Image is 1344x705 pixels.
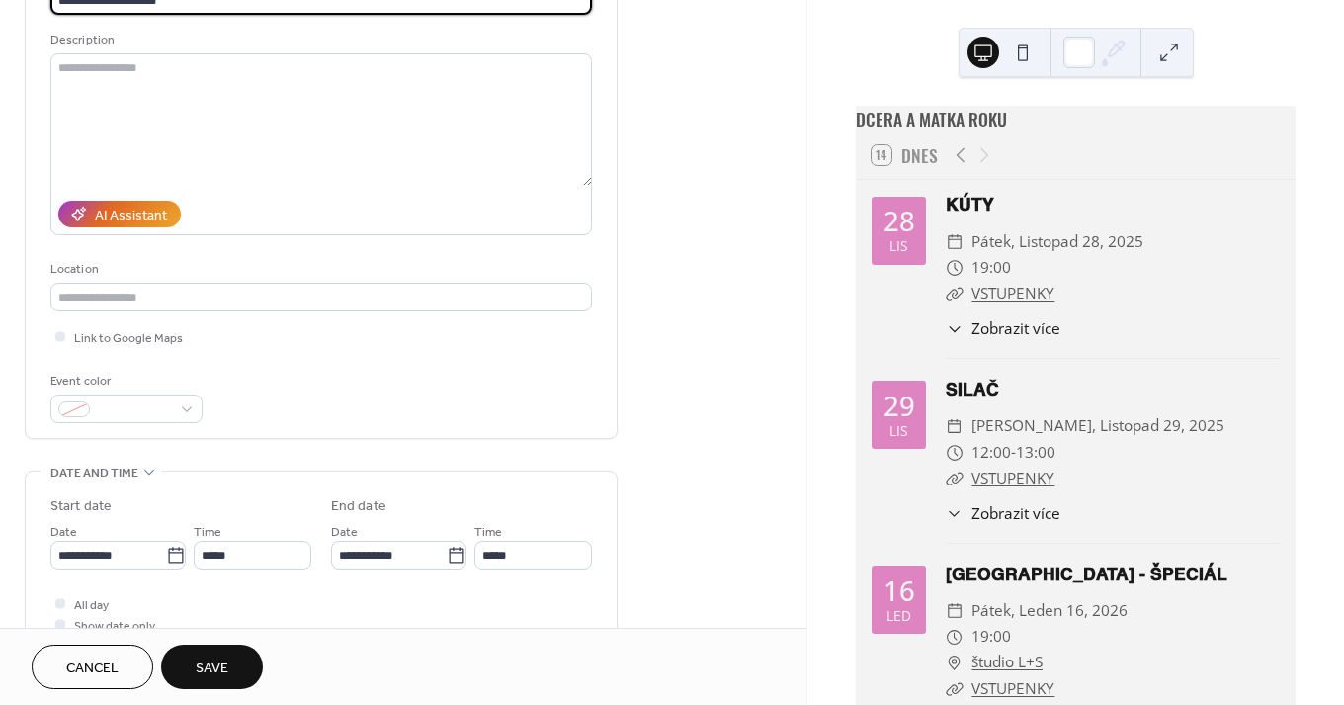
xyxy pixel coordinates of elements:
button: ​Zobrazit více [946,502,1060,525]
span: pátek, listopad 28, 2025 [971,229,1143,255]
span: Zobrazit více [971,317,1060,340]
div: Event color [50,371,199,392]
span: 19:00 [971,255,1011,281]
span: Date and time [50,463,138,484]
div: End date [331,496,386,517]
span: [PERSON_NAME], listopad 29, 2025 [971,413,1224,439]
span: All day [74,595,109,616]
div: Location [50,259,588,280]
div: ​ [946,255,964,281]
div: ​ [946,624,964,650]
span: Date [331,522,358,543]
div: ​ [946,650,964,675]
a: VSTUPENKY [971,468,1054,488]
span: Time [474,522,502,543]
span: Date [50,522,77,543]
div: DCERA A MATKA ROKU [856,106,1296,132]
a: SILAČ [946,379,999,399]
span: Show date only [74,616,155,637]
div: 28 [883,208,915,235]
a: VSTUPENKY [971,283,1054,304]
span: Cancel [66,659,119,679]
span: 13:00 [1016,440,1055,466]
div: lis [889,239,908,253]
div: ​ [946,229,964,255]
span: Save [196,659,228,679]
div: lis [889,424,908,438]
div: ​ [946,676,964,702]
div: 29 [883,393,915,420]
button: Save [161,645,263,689]
span: Time [194,522,221,543]
span: 12:00 [971,440,1011,466]
span: Link to Google Maps [74,328,183,349]
a: VSTUPENKY [971,678,1054,699]
span: 19:00 [971,624,1011,650]
div: ​ [946,440,964,466]
div: ​ [946,466,964,491]
span: pátek, leden 16, 2026 [971,598,1128,624]
button: AI Assistant [58,201,181,227]
button: Cancel [32,645,153,689]
div: ​ [946,502,964,525]
span: - [1011,440,1016,466]
div: Start date [50,496,112,517]
div: ​ [946,317,964,340]
span: Zobrazit více [971,502,1060,525]
div: ​ [946,281,964,307]
a: [GEOGRAPHIC_DATA] - ŠPECIÁL [946,564,1227,584]
div: Description [50,30,588,50]
a: študio L+S [971,650,1043,675]
a: KÚTY [946,194,994,215]
div: ​ [946,598,964,624]
div: ​ [946,413,964,439]
div: led [886,609,911,623]
div: AI Assistant [95,206,167,226]
div: 16 [883,577,915,605]
button: ​Zobrazit více [946,317,1060,340]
